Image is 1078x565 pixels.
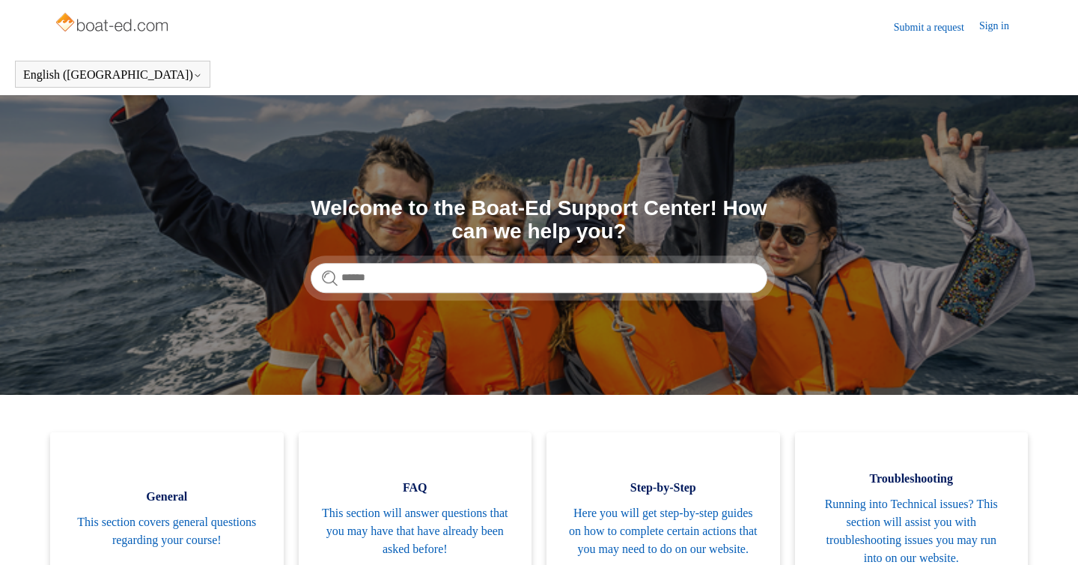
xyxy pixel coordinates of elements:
img: Boat-Ed Help Center home page [54,9,173,39]
span: Step-by-Step [569,479,758,497]
button: English ([GEOGRAPHIC_DATA]) [23,68,202,82]
input: Search [311,263,767,293]
span: This section covers general questions regarding your course! [73,513,261,549]
span: Here you will get step-by-step guides on how to complete certain actions that you may need to do ... [569,504,758,558]
a: Sign in [979,18,1024,36]
span: General [73,488,261,506]
span: Troubleshooting [817,470,1006,488]
span: This section will answer questions that you may have that have already been asked before! [321,504,510,558]
a: Submit a request [894,19,979,35]
div: Live chat [1028,515,1067,554]
h1: Welcome to the Boat-Ed Support Center! How can we help you? [311,197,767,244]
span: FAQ [321,479,510,497]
